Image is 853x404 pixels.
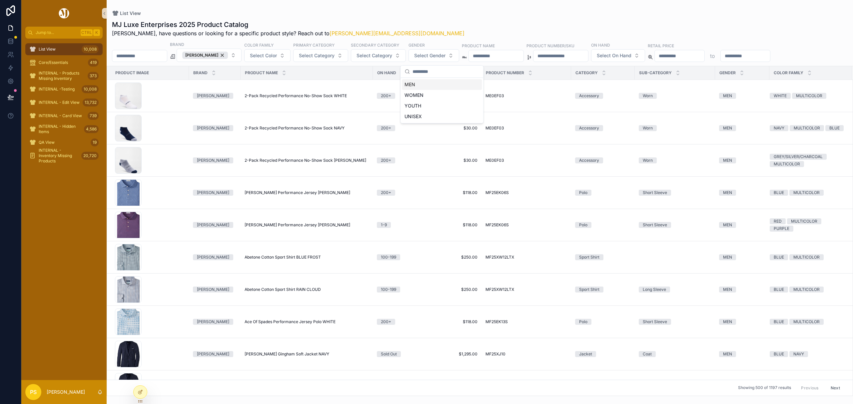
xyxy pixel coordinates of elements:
[723,319,732,325] div: MEN
[402,79,482,90] div: MEN
[793,319,820,325] div: MULTICOLOR
[485,158,567,163] a: ME0EF03
[591,42,610,48] label: On Hand
[377,222,427,228] a: 1-9
[770,93,844,99] a: WHITEMULTICOLOR
[402,111,482,122] div: UNISEX
[83,99,99,106] div: 13,732
[245,255,321,260] span: Abetone Cotton Sport Shirt BLUE FROST
[794,125,820,131] div: MULTICOLOR
[330,30,464,37] a: [PERSON_NAME][EMAIL_ADDRESS][DOMAIN_NAME]
[25,83,103,95] a: INTERNAL -Testing10,008
[770,154,844,167] a: GREY/SILVER/CHARCOALMULTICOLOR
[485,125,567,131] a: ME0EF03
[377,351,427,357] a: Sold Out
[245,70,278,76] span: Product Name
[377,93,427,99] a: 200+
[485,125,504,131] span: ME0EF03
[377,125,427,131] a: 200+
[250,52,277,59] span: Select Color
[182,52,228,59] div: [PERSON_NAME]
[377,287,427,293] a: 100-199
[774,125,784,131] div: NAVY
[774,287,784,293] div: BLUE
[770,218,844,232] a: REDMULTICOLORPURPLE
[774,190,784,196] div: BLUE
[39,87,75,92] span: INTERNAL -Testing
[357,52,392,59] span: Select Category
[770,125,844,131] a: NAVYMULTICOLORBLUE
[639,125,711,131] a: Worn
[579,254,599,260] div: Sport Shirt
[719,254,765,260] a: MEN
[244,42,274,48] label: Color Family
[719,287,765,293] a: MEN
[723,93,732,99] div: MEN
[25,150,103,162] a: INTERNAL - Inventory Missing Products20,720
[485,255,514,260] span: MF25XW12LTX
[25,57,103,69] a: Core/Essentials419
[82,85,99,93] div: 10,008
[719,70,736,76] span: Gender
[435,351,477,357] a: $1,295.00
[579,222,587,228] div: Polo
[381,254,396,260] div: 100-199
[25,27,103,39] button: Jump to...CtrlK
[435,190,477,195] span: $118.00
[485,319,508,324] span: MF25EK13S
[793,254,820,260] div: MULTICOLOR
[381,93,391,99] div: 200+
[435,287,477,292] span: $250.00
[738,385,791,391] span: Showing 500 of 1197 results
[575,222,631,228] a: Polo
[639,319,711,325] a: Short Sleeve
[774,351,784,357] div: BLUE
[793,287,820,293] div: MULTICOLOR
[639,222,711,228] a: Short Sleeve
[381,222,387,228] div: 1-9
[485,319,567,324] a: MF25EK13S
[25,43,103,55] a: List View10,008
[25,136,103,148] a: QA View19
[193,190,237,196] a: [PERSON_NAME]
[245,319,336,324] span: Ace Of Spades Performance Jersey Polo WHITE
[197,319,229,325] div: [PERSON_NAME]
[47,389,85,395] p: [PERSON_NAME]
[414,52,445,59] span: Select Gender
[579,125,599,131] div: Accessory
[25,110,103,122] a: INTERNAL - Card View739
[244,49,291,62] button: Select Button
[245,287,369,292] a: Abetone Cotton Sport Shirt RAIN CLOUD
[643,319,667,325] div: Short Sleeve
[245,351,329,357] span: [PERSON_NAME] Gingham Soft Jacket NAVY
[197,222,229,228] div: [PERSON_NAME]
[120,10,141,17] span: List View
[351,49,406,62] button: Select Button
[245,190,350,195] span: [PERSON_NAME] Performance Jersey [PERSON_NAME]
[193,70,208,76] span: Brand
[485,190,509,195] span: MF25EK06S
[526,43,574,49] label: Product Number/SKU
[39,113,82,118] span: INTERNAL - Card View
[462,43,495,49] label: Product Name
[435,319,477,324] a: $118.00
[639,93,711,99] a: Worn
[170,41,184,47] label: Brand
[245,222,369,228] a: [PERSON_NAME] Performance Jersey [PERSON_NAME]
[579,351,592,357] div: Jacket
[485,158,504,163] span: ME0EF03
[575,254,631,260] a: Sport Shirt
[774,70,803,76] span: Color Family
[193,254,237,260] a: [PERSON_NAME]
[774,319,784,325] div: BLUE
[643,351,652,357] div: Coat
[719,351,765,357] a: MEN
[82,45,99,53] div: 10,008
[485,255,567,260] a: MF25XW12LTX
[197,254,229,260] div: [PERSON_NAME]
[381,190,391,196] div: 200+
[723,157,732,163] div: MEN
[30,388,37,396] span: PS
[197,125,229,131] div: [PERSON_NAME]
